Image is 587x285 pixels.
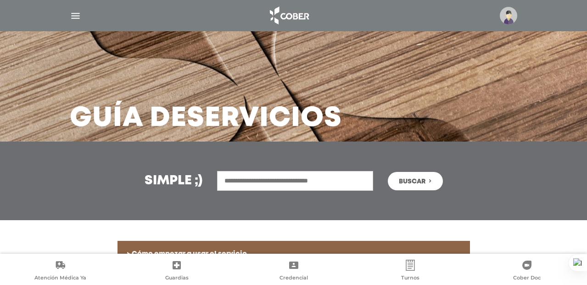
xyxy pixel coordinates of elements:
[34,274,86,283] span: Atención Médica Ya
[117,241,470,268] a: > Cómo empezar a usar el servicio
[388,172,443,190] button: Buscar
[352,260,469,283] a: Turnos
[401,274,419,283] span: Turnos
[235,260,352,283] a: Credencial
[265,5,313,27] img: logo_cober_home-white.png
[280,274,308,283] span: Credencial
[145,175,202,188] h3: Simple ;)
[118,260,235,283] a: Guardias
[2,260,118,283] a: Atención Médica Ya
[127,250,461,258] h6: > Cómo empezar a usar el servicio
[70,107,342,131] h3: Guía de Servicios
[165,274,189,283] span: Guardias
[399,178,425,185] span: Buscar
[500,7,517,24] img: profile-placeholder.svg
[70,10,81,22] img: Cober_menu-lines-white.svg
[469,260,585,283] a: Cober Doc
[513,274,541,283] span: Cober Doc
